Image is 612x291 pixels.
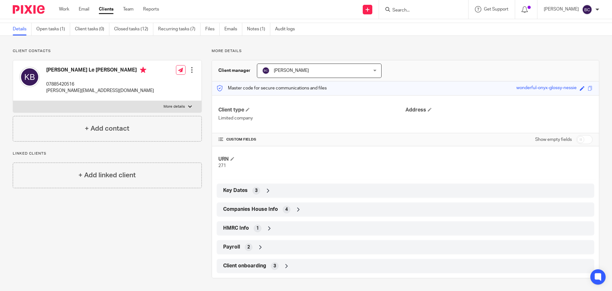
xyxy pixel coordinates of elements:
[256,225,259,232] span: 1
[85,124,129,134] h4: + Add contact
[59,6,69,12] a: Work
[218,107,405,113] h4: Client type
[223,187,248,194] span: Key Dates
[544,6,579,12] p: [PERSON_NAME]
[484,7,508,11] span: Get Support
[218,115,405,121] p: Limited company
[46,88,154,94] p: [PERSON_NAME][EMAIL_ADDRESS][DOMAIN_NAME]
[247,244,250,250] span: 2
[218,137,405,142] h4: CUSTOM FIELDS
[275,23,300,35] a: Audit logs
[13,5,45,14] img: Pixie
[205,23,220,35] a: Files
[143,6,159,12] a: Reports
[223,244,240,250] span: Payroll
[255,188,258,194] span: 3
[123,6,134,12] a: Team
[140,67,146,73] i: Primary
[285,206,288,213] span: 4
[13,151,202,156] p: Linked clients
[223,225,249,232] span: HMRC Info
[79,6,89,12] a: Email
[36,23,70,35] a: Open tasks (1)
[247,23,270,35] a: Notes (1)
[217,85,327,91] p: Master code for secure communications and files
[218,164,226,168] span: 271
[19,67,40,87] img: svg%3E
[212,49,599,54] p: More details
[13,23,32,35] a: Details
[78,170,136,180] h4: + Add linked client
[218,156,405,163] h4: URN
[224,23,242,35] a: Emails
[158,23,200,35] a: Recurring tasks (7)
[164,104,185,109] p: More details
[535,136,572,143] label: Show empty fields
[46,67,154,75] h4: [PERSON_NAME] Le [PERSON_NAME]
[46,81,154,88] p: 07885420516
[516,85,577,92] div: wonderful-onyx-glossy-nessie
[262,67,270,74] img: svg%3E
[273,263,276,269] span: 3
[99,6,113,12] a: Clients
[13,49,202,54] p: Client contacts
[75,23,109,35] a: Client tasks (0)
[582,4,592,15] img: svg%3E
[114,23,153,35] a: Closed tasks (12)
[223,206,278,213] span: Companies House Info
[392,8,449,13] input: Search
[218,67,251,74] h3: Client manager
[405,107,593,113] h4: Address
[274,68,309,73] span: [PERSON_NAME]
[223,263,266,269] span: Client onboarding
